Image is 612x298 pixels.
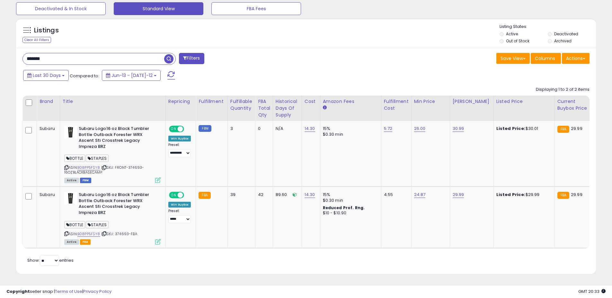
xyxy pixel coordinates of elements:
strong: Copyright [6,288,30,294]
button: Last 30 Days [23,70,69,81]
span: Compared to: [70,73,99,79]
span: | SKU: FRONT-374693-16OZBLACKBASECAMP [64,165,144,175]
div: 15% [323,192,376,198]
span: OFF [183,192,193,198]
div: Preset: [168,209,191,223]
span: Columns [535,55,555,62]
a: Terms of Use [55,288,82,294]
small: FBM [199,125,211,132]
button: Deactivated & In Stock [16,2,106,15]
div: Displaying 1 to 2 of 2 items [536,87,590,93]
button: Standard View [114,2,203,15]
small: FBA [199,192,210,199]
div: ASIN: [64,126,161,182]
span: 29.99 [571,192,582,198]
span: STAPLES [86,221,109,228]
b: Reduced Prof. Rng. [323,205,365,210]
span: FBA [80,239,91,245]
h5: Listings [34,26,59,35]
span: Jun-13 - [DATE]-12 [111,72,153,79]
div: $29.99 [496,192,550,198]
div: Subaru [40,192,55,198]
span: BOTTLE [64,221,85,228]
a: 14.30 [305,192,315,198]
a: 24.87 [414,192,426,198]
small: Amazon Fees. [323,105,327,111]
div: $0.30 min [323,198,376,203]
button: Save View [496,53,530,64]
div: 89.60 [276,192,297,198]
div: Listed Price [496,98,552,105]
span: 2025-08-12 20:33 GMT [578,288,606,294]
a: 26.00 [414,125,426,132]
a: B08PP5FSY8 [77,231,100,237]
div: 4.55 [384,192,406,198]
span: BOTTLE [64,155,85,162]
b: Listed Price: [496,192,526,198]
img: 31i6R6SA3bL._SL40_.jpg [64,192,77,205]
div: [PERSON_NAME] [453,98,491,105]
div: $30.01 [496,126,550,132]
button: Filters [179,53,204,64]
button: Actions [562,53,590,64]
div: Min Price [414,98,447,105]
div: Repricing [168,98,193,105]
div: Amazon Fees [323,98,378,105]
div: Brand [40,98,57,105]
div: Subaru [40,126,55,132]
label: Deactivated [554,31,578,37]
div: $10 - $10.90 [323,210,376,216]
span: 29.99 [571,125,582,132]
span: STAPLES [86,155,109,162]
div: Title [63,98,163,105]
b: Subaru Logo16 oz Black Tumbler Bottle Outback Forester WRX Ascent Sti Crosstrek Legacy Impreza BRZ [79,192,157,217]
a: 14.30 [305,125,315,132]
div: 42 [258,192,268,198]
label: Archived [554,38,572,44]
div: Win BuyBox [168,136,191,141]
b: Listed Price: [496,125,526,132]
div: Preset: [168,143,191,157]
span: ON [170,192,178,198]
span: ON [170,126,178,132]
div: Fulfillable Quantity [230,98,253,112]
a: Privacy Policy [83,288,111,294]
div: Win BuyBox [168,202,191,208]
label: Active [506,31,518,37]
div: ASIN: [64,192,161,244]
span: All listings currently available for purchase on Amazon [64,178,79,183]
a: 29.99 [453,192,464,198]
div: 0 [258,126,268,132]
div: Current Buybox Price [557,98,590,112]
div: Fulfillment Cost [384,98,409,112]
a: B08PP5FSY8 [77,165,100,170]
div: N/A [276,126,297,132]
div: 15% [323,126,376,132]
label: Out of Stock [506,38,529,44]
button: Columns [531,53,561,64]
div: Clear All Filters [22,37,51,43]
div: seller snap | | [6,289,111,295]
a: 30.99 [453,125,464,132]
button: FBA Fees [211,2,301,15]
a: 5.72 [384,125,393,132]
div: FBA Total Qty [258,98,270,118]
div: Fulfillment [199,98,225,105]
span: All listings currently available for purchase on Amazon [64,239,79,245]
div: 3 [230,126,250,132]
b: Subaru Logo16 oz Black Tumbler Bottle Outback Forester WRX Ascent Sti Crosstrek Legacy Impreza BRZ [79,126,157,151]
span: | SKU: 374693-FBA [101,231,137,236]
img: 31i6R6SA3bL._SL40_.jpg [64,126,77,139]
div: Historical Days Of Supply [276,98,299,118]
span: FBM [80,178,92,183]
small: FBA [557,126,569,133]
small: FBA [557,192,569,199]
span: OFF [183,126,193,132]
span: Last 30 Days [33,72,61,79]
div: 39 [230,192,250,198]
p: Listing States: [500,24,596,30]
span: Show: entries [27,257,74,263]
div: Cost [305,98,317,105]
button: Jun-13 - [DATE]-12 [102,70,161,81]
div: $0.30 min [323,132,376,137]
